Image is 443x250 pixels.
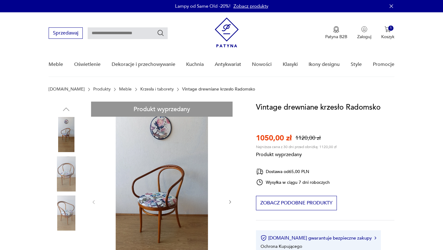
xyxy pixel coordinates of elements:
button: Patyna B2B [325,26,347,40]
img: Ikona koszyka [385,26,391,32]
a: Oświetlenie [74,53,101,76]
a: Dekoracje i przechowywanie [112,53,175,76]
a: Krzesła i taborety [140,87,174,92]
img: Ikonka użytkownika [361,26,367,32]
a: Ikony designu [309,53,340,76]
a: [DOMAIN_NAME] [49,87,85,92]
a: Klasyki [283,53,298,76]
div: Dostawa od 65,00 PLN [256,168,330,175]
button: Szukaj [157,29,164,37]
a: Antykwariat [215,53,241,76]
button: Zobacz podobne produkty [256,196,337,210]
img: Ikona strzałki w prawo [374,236,376,240]
a: Ikona medaluPatyna B2B [325,26,347,40]
img: Patyna - sklep z meblami i dekoracjami vintage [215,18,239,47]
img: Ikona certyfikatu [261,235,267,241]
img: Ikona dostawy [256,168,263,175]
a: Produkty [93,87,111,92]
p: 1120,00 zł [295,134,321,142]
li: Ochrona Kupującego [261,244,302,249]
p: Zaloguj [357,34,371,40]
h1: Vintage drewniane krzesło Radomsko [256,102,381,113]
p: Najniższa cena z 30 dni przed obniżką: 1120,00 zł [256,144,337,149]
a: Promocje [373,53,394,76]
p: 1050,00 zł [256,133,292,143]
button: [DOMAIN_NAME] gwarantuje bezpieczne zakupy [261,235,376,241]
div: 1 [388,26,393,31]
p: Lampy od Same Old -20%! [175,3,230,9]
p: Patyna B2B [325,34,347,40]
a: Zobacz produkty [233,3,268,9]
div: Wysyłka w ciągu 7 dni roboczych [256,179,330,186]
p: Produkt wyprzedany [256,149,337,158]
a: Style [351,53,362,76]
a: Meble [49,53,63,76]
img: Ikona medalu [333,26,339,33]
p: Koszyk [381,34,394,40]
a: Kuchnia [186,53,204,76]
a: Meble [119,87,132,92]
button: 1Koszyk [381,26,394,40]
a: Sprzedawaj [49,31,83,36]
button: Zaloguj [357,26,371,40]
p: Vintage drewniane krzesło Radomsko [182,87,255,92]
button: Sprzedawaj [49,27,83,39]
a: Nowości [252,53,272,76]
